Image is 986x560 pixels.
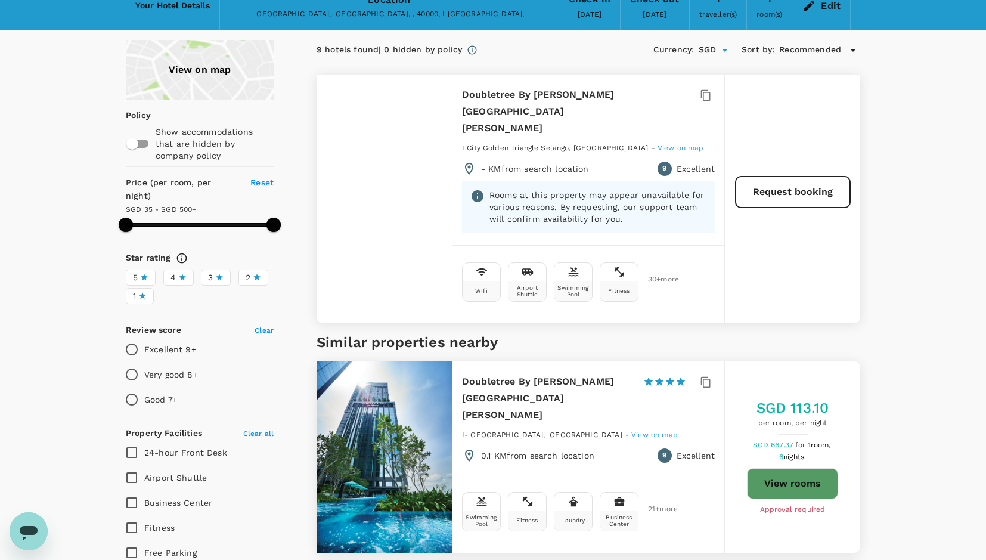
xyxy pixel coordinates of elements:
[643,10,666,18] span: [DATE]
[144,548,197,558] span: Free Parking
[631,431,678,439] span: View on map
[144,498,212,508] span: Business Center
[462,86,634,137] h6: Doubletree By [PERSON_NAME][GEOGRAPHIC_DATA][PERSON_NAME]
[631,429,678,439] a: View on map
[10,512,48,550] iframe: Button to launch messaging window
[753,441,796,449] span: SGD 667.37
[176,252,188,264] svg: Star ratings are awarded to properties to represent the quality of services, facilities, and amen...
[677,163,715,175] p: Excellent
[462,431,622,439] span: I-[GEOGRAPHIC_DATA], [GEOGRAPHIC_DATA]
[126,427,202,440] h6: Property Facilities
[756,10,782,18] span: room(s)
[317,44,462,57] div: 9 hotels found | 0 hidden by policy
[662,450,666,462] span: 9
[795,441,807,449] span: for
[756,417,829,429] span: per room, per night
[481,450,594,462] p: 0.1 KM from search location
[126,109,134,121] p: Policy
[648,276,666,283] span: 30 + more
[779,453,806,461] span: 6
[170,271,176,284] span: 4
[144,344,196,355] p: Excellent 9+
[126,177,237,203] h6: Price (per room, per night)
[608,287,630,294] div: Fitness
[475,287,488,294] div: Wifi
[462,144,648,152] span: I City Golden Triangle Selango, [GEOGRAPHIC_DATA]
[808,441,833,449] span: 1
[603,514,635,527] div: Business Center
[625,431,631,439] span: -
[662,163,666,175] span: 9
[658,144,704,152] span: View on map
[126,40,274,100] a: View on map
[208,271,213,284] span: 3
[717,42,733,58] button: Open
[133,271,138,284] span: 5
[133,290,136,302] span: 1
[489,189,706,225] p: Rooms at this property may appear unavailable for various reasons. By requesting, our support tea...
[658,143,704,152] a: View on map
[126,324,181,337] h6: Review score
[230,8,549,20] div: [GEOGRAPHIC_DATA], [GEOGRAPHIC_DATA], , 40000, I [GEOGRAPHIC_DATA],
[677,450,715,462] p: Excellent
[126,252,171,265] h6: Star rating
[779,44,841,57] span: Recommended
[747,468,838,499] button: View rooms
[511,284,544,298] div: Airport Shuttle
[735,176,851,208] button: Request booking
[255,326,274,335] span: Clear
[516,517,538,524] div: Fitness
[652,144,658,152] span: -
[742,44,774,57] h6: Sort by :
[465,514,498,527] div: Swimming Pool
[144,523,175,533] span: Fitness
[243,429,274,438] span: Clear all
[246,271,250,284] span: 2
[648,505,666,513] span: 21 + more
[557,284,590,298] div: Swimming Pool
[144,448,227,457] span: 24-hour Front Desk
[756,398,829,417] h5: SGD 113.10
[462,373,634,423] h6: Doubletree By [PERSON_NAME][GEOGRAPHIC_DATA][PERSON_NAME]
[653,44,694,57] h6: Currency :
[156,126,272,162] p: Show accommodations that are hidden by company policy
[760,504,826,516] span: Approval required
[144,369,198,380] p: Very good 8+
[126,205,197,214] span: SGD 35 - SGD 500+
[481,163,589,175] p: - KM from search location
[811,441,831,449] span: room,
[699,10,737,18] span: traveller(s)
[578,10,601,18] span: [DATE]
[783,453,804,461] span: nights
[561,517,585,524] div: Laundry
[317,333,860,352] h5: Similar properties nearby
[144,394,177,406] p: Good 7+
[144,473,207,482] span: Airport Shuttle
[250,178,274,187] span: Reset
